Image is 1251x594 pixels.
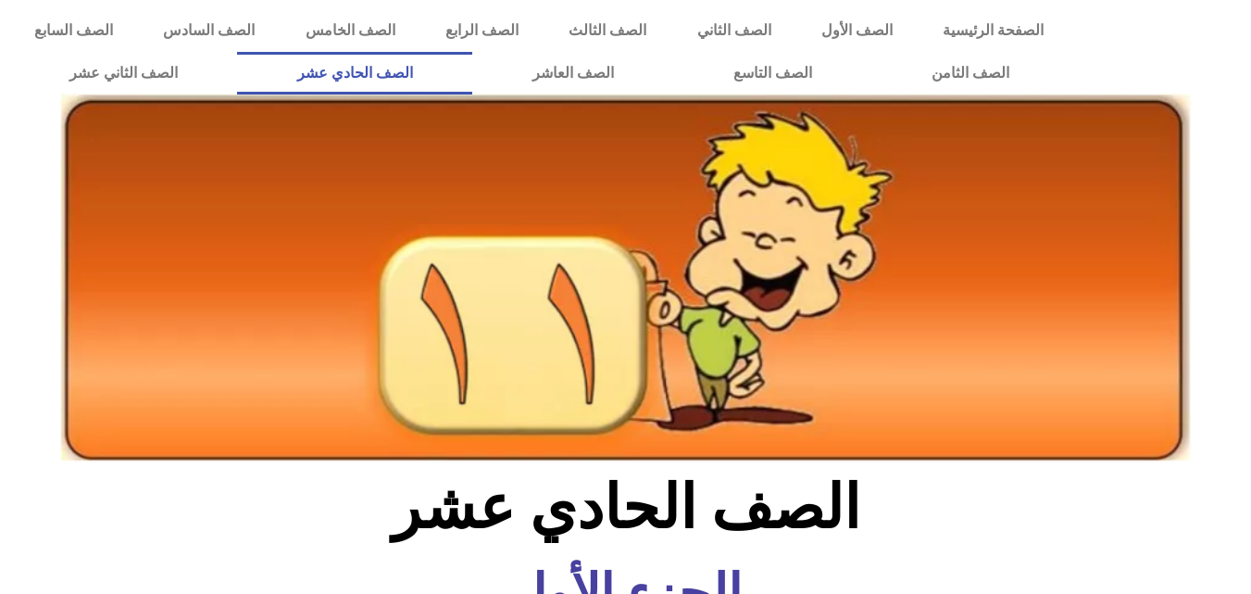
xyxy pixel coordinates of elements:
a: الصف السادس [138,9,280,52]
a: الصف الحادي عشر [237,52,472,95]
a: الصف الخامس [281,9,420,52]
a: الصف السابع [9,9,138,52]
a: الصف الأول [796,9,918,52]
a: الصف الرابع [420,9,544,52]
a: الصف التاسع [673,52,871,95]
a: الصف الثاني [672,9,796,52]
h2: الصف الحادي عشر [319,472,932,544]
a: الصف الثالث [544,9,671,52]
a: الصف العاشر [472,52,673,95]
a: الصف الثاني عشر [9,52,237,95]
a: الصفحة الرئيسية [918,9,1069,52]
a: الصف الثامن [871,52,1069,95]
